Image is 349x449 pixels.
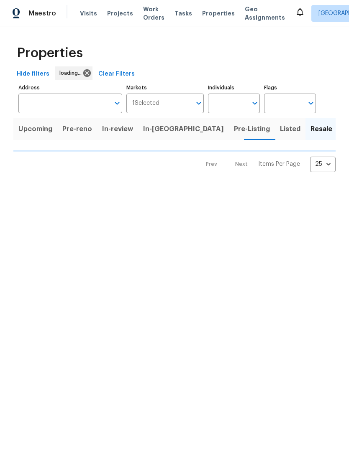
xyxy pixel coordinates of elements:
[18,123,52,135] span: Upcoming
[132,100,159,107] span: 1 Selected
[305,97,317,109] button: Open
[245,5,285,22] span: Geo Assignments
[143,123,224,135] span: In-[GEOGRAPHIC_DATA]
[280,123,300,135] span: Listed
[193,97,205,109] button: Open
[28,9,56,18] span: Maestro
[311,123,332,135] span: Resale
[310,153,336,175] div: 25
[18,85,122,90] label: Address
[143,5,164,22] span: Work Orders
[62,123,92,135] span: Pre-reno
[264,85,316,90] label: Flags
[111,97,123,109] button: Open
[234,123,270,135] span: Pre-Listing
[258,160,300,168] p: Items Per Page
[55,66,92,80] div: loading...
[107,9,133,18] span: Projects
[174,10,192,16] span: Tasks
[208,85,260,90] label: Individuals
[98,69,135,79] span: Clear Filters
[59,69,85,77] span: loading...
[17,49,83,57] span: Properties
[80,9,97,18] span: Visits
[126,85,204,90] label: Markets
[13,66,53,82] button: Hide filters
[95,66,138,82] button: Clear Filters
[249,97,261,109] button: Open
[202,9,235,18] span: Properties
[102,123,133,135] span: In-review
[17,69,49,79] span: Hide filters
[198,157,336,172] nav: Pagination Navigation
